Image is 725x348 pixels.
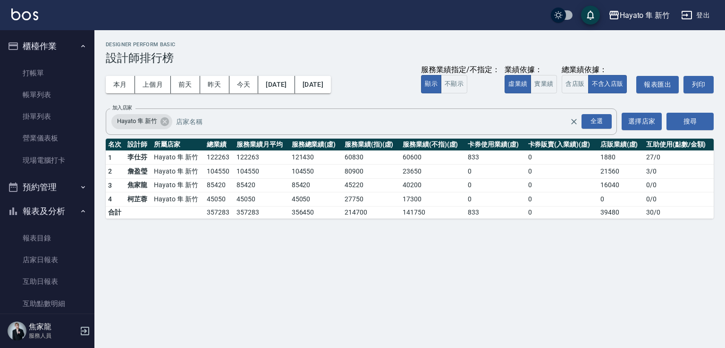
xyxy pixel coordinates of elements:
[111,116,162,126] span: Hayato 隼 新竹
[400,192,465,207] td: 17300
[567,115,581,128] button: Clear
[465,206,525,218] td: 833
[562,75,588,93] button: 含店販
[526,192,598,207] td: 0
[526,178,598,192] td: 0
[505,65,557,75] div: 業績依據：
[465,178,525,192] td: 0
[4,199,91,224] button: 報表及分析
[644,150,714,165] td: 27 / 0
[8,322,26,340] img: Person
[174,113,586,130] input: 店家名稱
[204,178,234,192] td: 85420
[125,165,152,179] td: 詹盈瑩
[152,178,204,192] td: Hayato 隼 新竹
[289,165,342,179] td: 104550
[644,165,714,179] td: 3 / 0
[531,75,557,93] button: 實業績
[598,178,644,192] td: 16040
[342,150,400,165] td: 60830
[112,104,132,111] label: 加入店家
[135,76,171,93] button: 上個月
[125,150,152,165] td: 李仕芬
[234,206,289,218] td: 357283
[644,139,714,151] th: 互助使用(點數/金額)
[400,165,465,179] td: 23650
[295,76,331,93] button: [DATE]
[526,165,598,179] td: 0
[598,150,644,165] td: 1880
[29,331,77,340] p: 服務人員
[106,76,135,93] button: 本月
[505,75,531,93] button: 虛業績
[666,113,714,130] button: 搜尋
[683,76,714,93] button: 列印
[289,150,342,165] td: 121430
[342,206,400,218] td: 214700
[644,192,714,207] td: 0 / 0
[465,139,525,151] th: 卡券使用業績(虛)
[125,192,152,207] td: 柯芷蓉
[204,192,234,207] td: 45050
[636,76,679,93] button: 報表匯出
[526,206,598,218] td: 0
[29,322,77,331] h5: 焦家龍
[152,192,204,207] td: Hayato 隼 新竹
[289,178,342,192] td: 85420
[204,206,234,218] td: 357283
[580,112,614,131] button: Open
[152,165,204,179] td: Hayato 隼 新竹
[108,182,112,189] span: 3
[400,139,465,151] th: 服務業績(不指)(虛)
[465,192,525,207] td: 0
[111,114,172,129] div: Hayato 隼 新竹
[644,206,714,218] td: 30 / 0
[4,127,91,149] a: 營業儀表板
[421,65,500,75] div: 服務業績指定/不指定：
[598,139,644,151] th: 店販業績(虛)
[108,154,112,161] span: 1
[342,165,400,179] td: 80900
[106,139,714,219] table: a dense table
[4,249,91,271] a: 店家日報表
[400,150,465,165] td: 60600
[598,206,644,218] td: 39480
[441,75,467,93] button: 不顯示
[562,65,632,75] div: 總業績依據：
[421,75,441,93] button: 顯示
[4,106,91,127] a: 掛單列表
[152,150,204,165] td: Hayato 隼 新竹
[582,114,612,129] div: 全選
[465,150,525,165] td: 833
[526,139,598,151] th: 卡券販賣(入業績)(虛)
[258,76,295,93] button: [DATE]
[106,206,125,218] td: 合計
[4,34,91,58] button: 櫃檯作業
[234,192,289,207] td: 45050
[171,76,200,93] button: 前天
[620,9,670,21] div: Hayato 隼 新竹
[234,165,289,179] td: 104550
[677,7,714,24] button: 登出
[125,139,152,151] th: 設計師
[234,139,289,151] th: 服務業績月平均
[229,76,259,93] button: 今天
[598,192,644,207] td: 0
[400,206,465,218] td: 141750
[289,206,342,218] td: 356450
[152,139,204,151] th: 所屬店家
[106,139,125,151] th: 名次
[342,139,400,151] th: 服務業績(指)(虛)
[106,51,714,65] h3: 設計師排行榜
[234,150,289,165] td: 122263
[342,178,400,192] td: 45220
[644,178,714,192] td: 0 / 0
[289,192,342,207] td: 45050
[598,165,644,179] td: 21560
[204,139,234,151] th: 總業績
[605,6,674,25] button: Hayato 隼 新竹
[581,6,600,25] button: save
[204,150,234,165] td: 122263
[289,139,342,151] th: 服務總業績(虛)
